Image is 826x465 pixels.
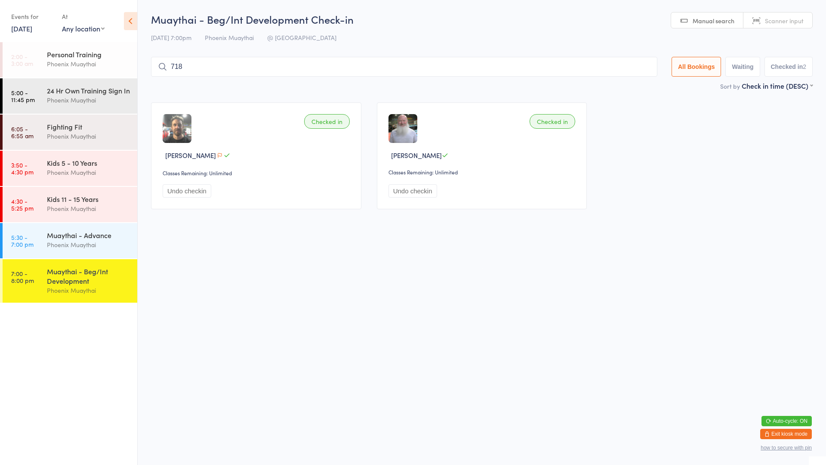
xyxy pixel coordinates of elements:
[47,50,130,59] div: Personal Training
[765,16,804,25] span: Scanner input
[764,57,813,77] button: Checked in2
[720,82,740,90] label: Sort by
[388,168,578,176] div: Classes Remaining: Unlimited
[761,416,812,426] button: Auto-cycle: ON
[11,234,34,248] time: 5:30 - 7:00 pm
[742,81,813,90] div: Check in time (DESC)
[163,114,191,143] img: image1754542496.png
[151,12,813,26] h2: Muaythai - Beg/Int Development Check-in
[165,151,216,160] span: [PERSON_NAME]
[47,86,130,95] div: 24 Hr Own Training Sign In
[725,57,760,77] button: Waiting
[693,16,734,25] span: Manual search
[388,184,437,198] button: Undo checkin
[163,184,211,198] button: Undo checkin
[151,33,191,42] span: [DATE] 7:00pm
[11,270,34,284] time: 7:00 - 8:00 pm
[304,114,350,129] div: Checked in
[47,194,130,204] div: Kids 11 - 15 Years
[151,57,657,77] input: Search
[11,24,32,33] a: [DATE]
[47,285,130,295] div: Phoenix Muaythai
[803,63,806,70] div: 2
[47,131,130,141] div: Phoenix Muaythai
[267,33,336,42] span: @ [GEOGRAPHIC_DATA]
[530,114,575,129] div: Checked in
[388,114,417,143] img: image1722745998.png
[47,204,130,214] div: Phoenix Muaythai
[47,230,130,240] div: Muaythai - Advance
[3,223,137,258] a: 5:30 -7:00 pmMuaythai - AdvancePhoenix Muaythai
[47,59,130,69] div: Phoenix Muaythai
[11,53,33,67] time: 2:00 - 3:00 am
[11,161,34,175] time: 3:50 - 4:30 pm
[47,167,130,177] div: Phoenix Muaythai
[11,125,34,139] time: 6:05 - 6:55 am
[391,151,442,160] span: [PERSON_NAME]
[47,158,130,167] div: Kids 5 - 10 Years
[163,169,352,177] div: Classes Remaining: Unlimited
[3,151,137,186] a: 3:50 -4:30 pmKids 5 - 10 YearsPhoenix Muaythai
[11,89,35,103] time: 5:00 - 11:45 pm
[761,445,812,451] button: how to secure with pin
[3,187,137,222] a: 4:30 -5:25 pmKids 11 - 15 YearsPhoenix Muaythai
[11,9,53,24] div: Events for
[760,429,812,439] button: Exit kiosk mode
[47,267,130,285] div: Muaythai - Beg/Int Development
[62,9,105,24] div: At
[3,115,137,150] a: 6:05 -6:55 amFighting FitPhoenix Muaythai
[47,122,130,131] div: Fighting Fit
[3,78,137,114] a: 5:00 -11:45 pm24 Hr Own Training Sign InPhoenix Muaythai
[47,95,130,105] div: Phoenix Muaythai
[3,259,137,303] a: 7:00 -8:00 pmMuaythai - Beg/Int DevelopmentPhoenix Muaythai
[672,57,721,77] button: All Bookings
[205,33,254,42] span: Phoenix Muaythai
[62,24,105,33] div: Any location
[11,198,34,211] time: 4:30 - 5:25 pm
[47,240,130,250] div: Phoenix Muaythai
[3,42,137,77] a: 2:00 -3:00 amPersonal TrainingPhoenix Muaythai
